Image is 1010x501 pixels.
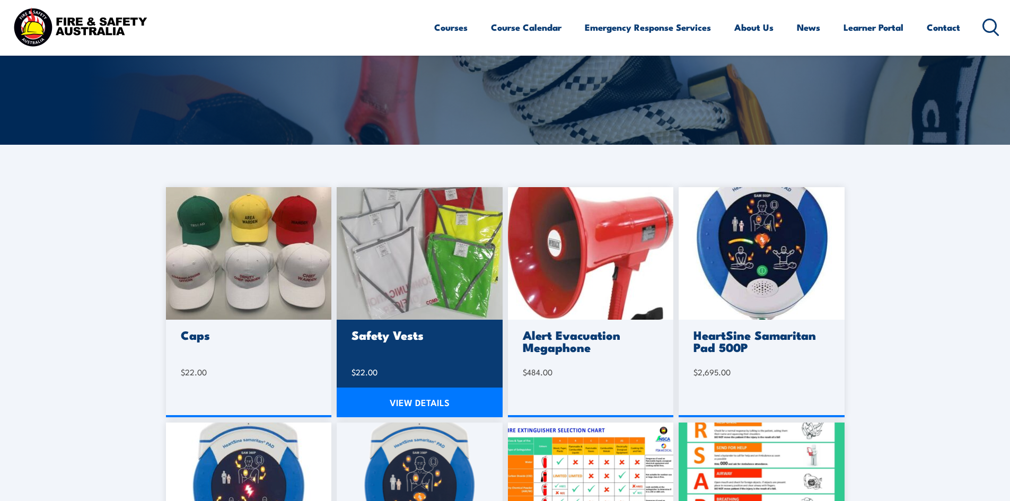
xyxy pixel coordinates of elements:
span: $ [693,366,698,377]
h3: Alert Evacuation Megaphone [523,329,656,353]
a: Learner Portal [844,13,903,41]
img: megaphone-1.jpg [508,187,674,320]
span: $ [523,366,527,377]
h3: HeartSine Samaritan Pad 500P [693,329,827,353]
h3: Safety Vests [352,329,485,341]
img: caps-scaled-1.jpg [166,187,332,320]
h3: Caps [181,329,314,341]
a: Emergency Response Services [585,13,711,41]
bdi: 2,695.00 [693,366,731,377]
bdi: 22.00 [181,366,207,377]
a: Contact [927,13,960,41]
a: News [797,13,820,41]
span: $ [181,366,185,377]
span: $ [352,366,356,377]
bdi: 22.00 [352,366,377,377]
bdi: 484.00 [523,366,552,377]
a: Course Calendar [491,13,561,41]
img: 500.jpg [679,187,845,320]
a: About Us [734,13,774,41]
a: VIEW DETAILS [337,388,503,417]
img: 20230220_093531-scaled-1.jpg [337,187,503,320]
a: Courses [434,13,468,41]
